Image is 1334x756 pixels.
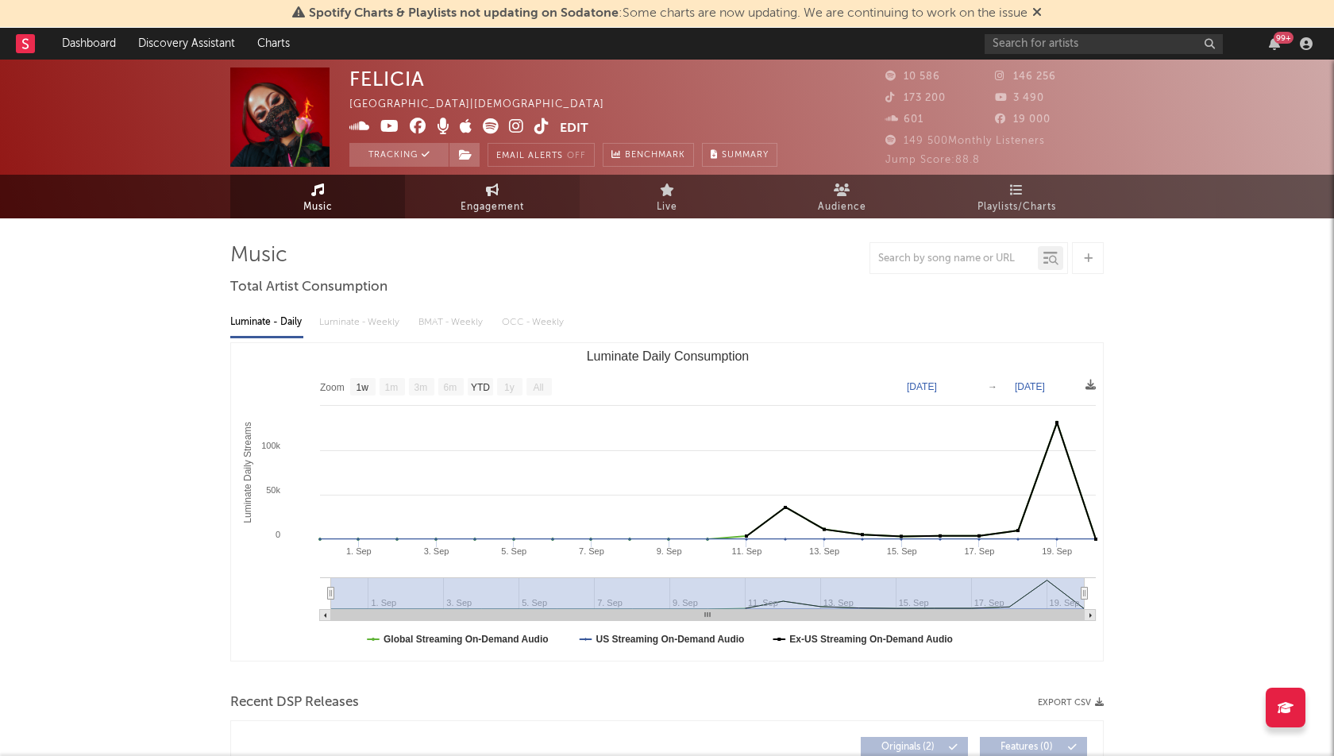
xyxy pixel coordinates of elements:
[625,146,685,165] span: Benchmark
[809,546,839,556] text: 13. Sep
[504,382,515,393] text: 1y
[461,198,524,217] span: Engagement
[303,198,333,217] span: Music
[985,34,1223,54] input: Search for artists
[246,28,301,60] a: Charts
[405,175,580,218] a: Engagement
[501,546,526,556] text: 5. Sep
[596,634,745,645] text: US Streaming On-Demand Audio
[127,28,246,60] a: Discovery Assistant
[1015,381,1045,392] text: [DATE]
[885,136,1045,146] span: 149 500 Monthly Listeners
[995,114,1051,125] span: 19 000
[657,546,682,556] text: 9. Sep
[444,382,457,393] text: 6m
[385,382,399,393] text: 1m
[346,546,372,556] text: 1. Sep
[885,71,940,82] span: 10 586
[230,175,405,218] a: Music
[231,343,1104,661] svg: Luminate Daily Consumption
[603,143,694,167] a: Benchmark
[885,155,980,165] span: Jump Score: 88.8
[349,95,623,114] div: [GEOGRAPHIC_DATA] | [DEMOGRAPHIC_DATA]
[1269,37,1280,50] button: 99+
[349,143,449,167] button: Tracking
[560,118,588,138] button: Edit
[887,546,917,556] text: 15. Sep
[309,7,1027,20] span: : Some charts are now updating. We are continuing to work on the issue
[309,7,619,20] span: Spotify Charts & Playlists not updating on Sodatone
[871,742,944,752] span: Originals ( 2 )
[276,530,280,539] text: 0
[424,546,449,556] text: 3. Sep
[357,382,369,393] text: 1w
[414,382,428,393] text: 3m
[579,546,604,556] text: 7. Sep
[885,93,946,103] span: 173 200
[266,485,280,495] text: 50k
[1038,698,1104,708] button: Export CSV
[1032,7,1042,20] span: Dismiss
[242,422,253,523] text: Luminate Daily Streams
[261,441,280,450] text: 100k
[230,278,387,297] span: Total Artist Consumption
[1042,546,1072,556] text: 19. Sep
[471,382,490,393] text: YTD
[384,634,549,645] text: Global Streaming On-Demand Audio
[533,382,543,393] text: All
[929,175,1104,218] a: Playlists/Charts
[964,546,994,556] text: 17. Sep
[657,198,677,217] span: Live
[51,28,127,60] a: Dashboard
[789,634,953,645] text: Ex-US Streaming On-Demand Audio
[995,71,1056,82] span: 146 256
[702,143,777,167] button: Summary
[230,693,359,712] span: Recent DSP Releases
[995,93,1044,103] span: 3 490
[754,175,929,218] a: Audience
[587,349,750,363] text: Luminate Daily Consumption
[907,381,937,392] text: [DATE]
[990,742,1063,752] span: Features ( 0 )
[230,309,303,336] div: Luminate - Daily
[818,198,866,217] span: Audience
[580,175,754,218] a: Live
[885,114,923,125] span: 601
[977,198,1056,217] span: Playlists/Charts
[988,381,997,392] text: →
[1274,32,1294,44] div: 99 +
[488,143,595,167] button: Email AlertsOff
[722,151,769,160] span: Summary
[349,67,425,91] div: FELICIA
[567,152,586,160] em: Off
[731,546,761,556] text: 11. Sep
[870,253,1038,265] input: Search by song name or URL
[320,382,345,393] text: Zoom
